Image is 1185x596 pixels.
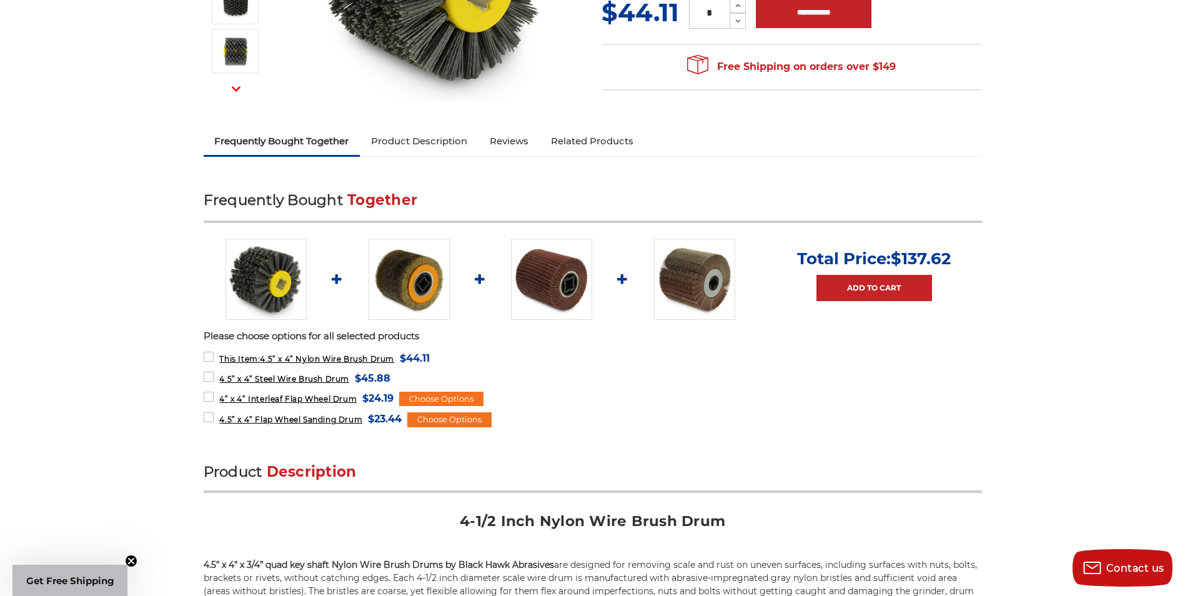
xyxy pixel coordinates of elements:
[1073,549,1173,587] button: Contact us
[204,559,554,570] strong: 4.5” x 4” x 3/4” quad key shaft Nylon Wire Brush Drums by Black Hawk Abrasives
[219,354,394,364] span: 4.5” x 4” Nylon Wire Brush Drum
[478,127,540,155] a: Reviews
[219,374,349,384] span: 4.5” x 4” Steel Wire Brush Drum
[204,191,343,209] span: Frequently Bought
[368,410,402,427] span: $23.44
[797,249,951,269] p: Total Price:
[891,249,951,269] span: $137.62
[204,127,360,155] a: Frequently Bought Together
[226,239,307,320] img: 4.5 inch x 4 inch Abrasive nylon brush
[219,394,357,404] span: 4” x 4” Interleaf Flap Wheel Drum
[540,127,645,155] a: Related Products
[204,512,982,540] h2: 4-1/2 Inch Nylon Wire Brush Drum
[407,412,492,427] div: Choose Options
[221,76,251,102] button: Next
[26,575,114,587] span: Get Free Shipping
[362,390,394,407] span: $24.19
[687,54,896,79] span: Free Shipping on orders over $149
[355,370,390,387] span: $45.88
[219,415,362,424] span: 4.5” x 4” Flap Wheel Sanding Drum
[267,463,357,480] span: Description
[816,275,932,301] a: Add to Cart
[204,463,262,480] span: Product
[12,565,127,596] div: Get Free ShippingClose teaser
[347,191,417,209] span: Together
[399,392,483,407] div: Choose Options
[360,127,478,155] a: Product Description
[219,354,260,364] strong: This Item:
[1106,562,1164,574] span: Contact us
[204,329,982,344] p: Please choose options for all selected products
[220,36,251,67] img: abrasive impregnated nylon brush
[400,350,430,367] span: $44.11
[125,555,137,567] button: Close teaser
